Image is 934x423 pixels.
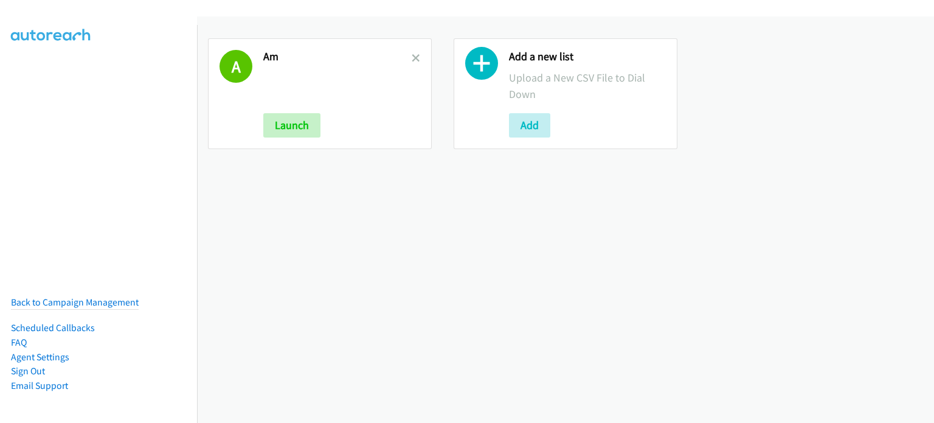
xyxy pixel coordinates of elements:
[509,69,666,102] p: Upload a New CSV File to Dial Down
[263,50,412,64] h2: Am
[509,50,666,64] h2: Add a new list
[11,380,68,391] a: Email Support
[11,296,139,308] a: Back to Campaign Management
[11,322,95,334] a: Scheduled Callbacks
[220,50,252,83] h1: A
[509,113,550,138] button: Add
[11,351,69,363] a: Agent Settings
[263,113,320,138] button: Launch
[11,365,45,377] a: Sign Out
[11,337,27,348] a: FAQ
